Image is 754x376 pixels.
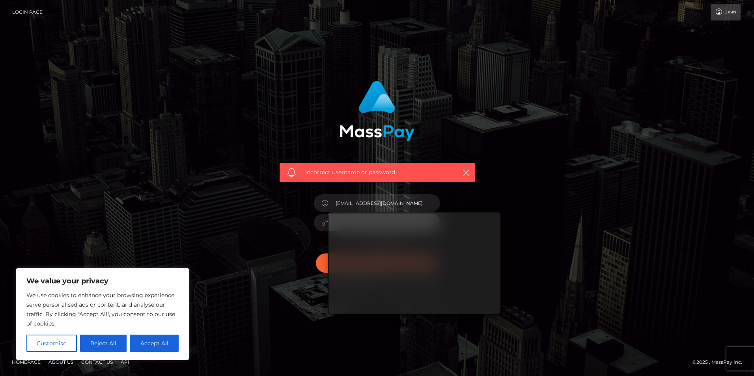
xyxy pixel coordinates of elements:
[711,4,741,20] a: Login
[316,253,438,273] button: Sign in
[9,356,44,368] a: Homepage
[26,335,77,352] button: Customise
[118,356,133,368] a: API
[26,290,179,328] p: We use cookies to enhance your browsing experience, serve personalised ads or content, and analys...
[692,358,748,367] div: © 2025 , MassPay Inc.
[305,168,449,177] span: Incorrect username or password.
[26,276,179,286] p: We value your privacy
[16,268,189,360] div: We value your privacy
[45,356,77,368] a: About Us
[78,356,116,368] a: Contact Us
[12,4,43,20] a: Login Page
[328,194,440,212] input: Username...
[130,335,179,352] button: Accept All
[340,81,414,141] img: MassPay Login
[80,335,127,352] button: Reject All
